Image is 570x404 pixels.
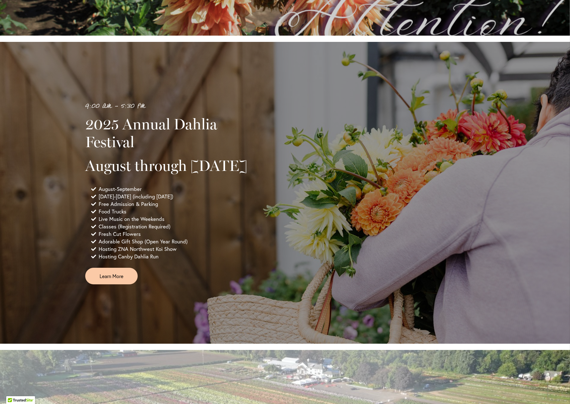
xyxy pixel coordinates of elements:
span: Adorable Gift Shop (Open Year Round) [99,238,188,245]
span: Live Music on the Weekends [99,215,165,223]
span: [DATE]-[DATE] (including [DATE]) [99,193,173,200]
span: Hosting ZNA Northwest Koi Show [99,245,177,253]
span: Classes (Registration Required) [99,223,170,230]
span: Hosting Canby Dahlia Run [99,253,159,260]
a: Learn More [85,268,138,284]
span: Learn More [100,272,123,280]
h2: August through [DATE] [85,157,257,174]
span: August-September [99,185,142,193]
span: Fresh Cut Flowers [99,230,141,238]
h2: 2025 Annual Dahlia Festival [85,115,257,150]
p: 9:00 AM - 5:30 PM [85,101,257,112]
span: Food Trucks [99,208,126,215]
span: Free Admission & Parking [99,200,158,208]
